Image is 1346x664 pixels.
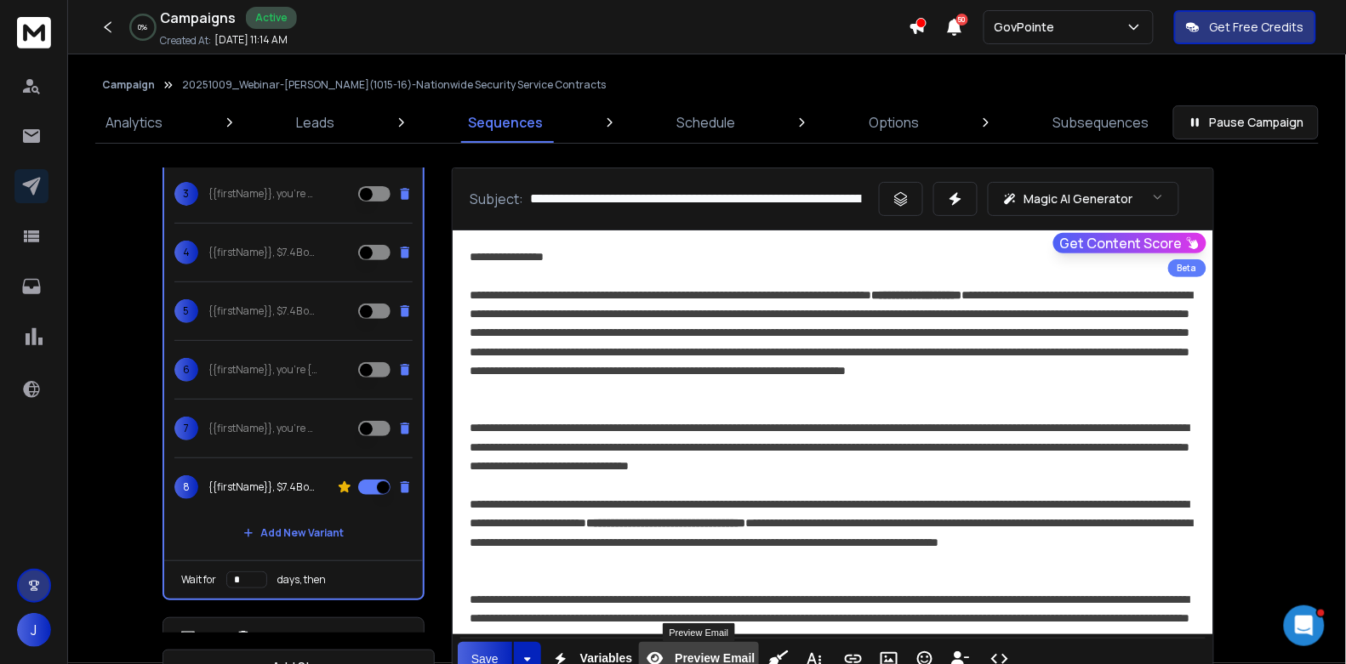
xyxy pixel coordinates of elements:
p: {{firstName}}, $7.4B of Security & Systems subcontracts were {never posted for bid|kept hidden fr... [208,246,317,259]
p: 0 % [139,22,148,32]
div: Step 2 [180,629,251,644]
button: Campaign [102,78,155,92]
span: 8 [174,475,198,499]
span: 3 [174,182,198,206]
p: Created At: [160,34,211,48]
a: Leads [286,102,345,143]
p: Wait for [181,573,216,587]
p: Subsequences [1053,112,1149,133]
p: Leads [296,112,334,133]
button: Get Free Credits [1174,10,1316,44]
a: Schedule [667,102,746,143]
p: Analytics [106,112,163,133]
button: Pause Campaign [1173,105,1319,139]
a: Options [859,102,930,143]
p: Schedule [677,112,736,133]
h1: Campaigns [160,8,236,28]
p: days, then [277,573,326,587]
p: Magic AI Generator [1024,190,1133,207]
a: Analytics [95,102,173,143]
button: Magic AI Generator [988,182,1179,216]
a: Subsequences [1043,102,1160,143]
button: Add New Variant [230,516,357,550]
span: 5 [174,299,198,323]
p: {{firstName}}, you’re only competing for {{Contracts Advertised}} of Security & Systems contracts... [208,422,317,435]
p: {{firstName}}, $7.4B of Security & Systems subcontracts were {never posted for bid|kept hidden fr... [208,480,317,494]
p: Options [870,112,920,133]
a: Sequences [458,102,553,143]
p: GovPointe [995,19,1062,36]
span: 50 [956,14,968,26]
button: J [17,613,51,647]
span: 6 [174,358,198,382]
p: A/Z Test [356,628,407,645]
div: Active [246,7,297,29]
p: Sequences [468,112,543,133]
p: {{firstName}}, $7.4B of Security & Systems subcontracts {never hit|aren’t listed on|don’t show up... [208,304,317,318]
p: Subject: [470,189,523,209]
p: Get Free Credits [1210,19,1304,36]
div: Beta [1168,259,1206,277]
button: Get Content Score [1053,233,1206,253]
span: 4 [174,241,198,264]
p: CC/BCC [279,628,329,645]
div: Preview Email [663,623,736,642]
p: [DATE] 11:14 AM [214,33,288,47]
p: 20251009_Webinar-[PERSON_NAME](1015-16)-Nationwide Security Service Contracts [182,78,606,92]
p: {{firstName}}, you’re only competing for {{Contracts Advertised}} of Security & Systems contracts... [208,187,317,201]
span: 7 [174,417,198,440]
p: {{firstName}}, you’re {missing out on|not seeing|locked out of} $7.4B in Security & Systems subco... [208,363,317,377]
iframe: Intercom live chat [1284,605,1325,646]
